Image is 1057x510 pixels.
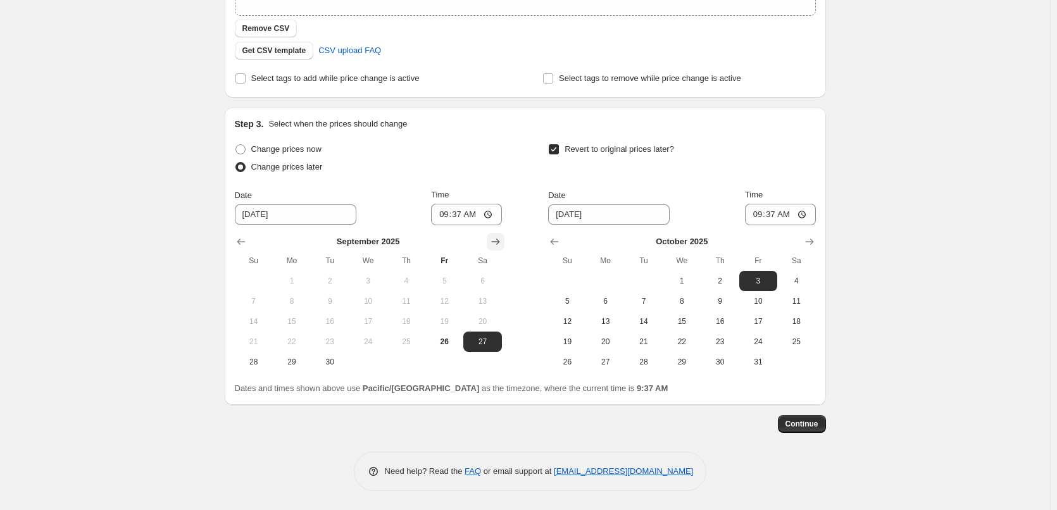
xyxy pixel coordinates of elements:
[278,316,306,327] span: 15
[431,190,449,199] span: Time
[240,357,268,367] span: 28
[311,40,389,61] a: CSV upload FAQ
[311,352,349,372] button: Tuesday September 30 2025
[354,256,382,266] span: We
[431,204,502,225] input: 12:00
[701,271,739,291] button: Thursday October 2 2025
[668,357,696,367] span: 29
[706,276,734,286] span: 2
[553,256,581,266] span: Su
[744,316,772,327] span: 17
[668,256,696,266] span: We
[240,316,268,327] span: 14
[744,276,772,286] span: 3
[349,291,387,311] button: Wednesday September 10 2025
[463,311,501,332] button: Saturday September 20 2025
[782,316,810,327] span: 18
[425,291,463,311] button: Friday September 12 2025
[278,276,306,286] span: 1
[637,383,668,393] b: 9:37 AM
[387,251,425,271] th: Thursday
[273,271,311,291] button: Monday September 1 2025
[468,256,496,266] span: Sa
[278,256,306,266] span: Mo
[706,357,734,367] span: 30
[349,251,387,271] th: Wednesday
[592,296,620,306] span: 6
[273,352,311,372] button: Monday September 29 2025
[232,233,250,251] button: Show previous month, August 2025
[487,233,504,251] button: Show next month, October 2025
[663,332,701,352] button: Wednesday October 22 2025
[744,256,772,266] span: Fr
[425,251,463,271] th: Friday
[739,332,777,352] button: Friday October 24 2025
[425,271,463,291] button: Friday September 5 2025
[240,337,268,347] span: 21
[273,251,311,271] th: Monday
[565,144,674,154] span: Revert to original prices later?
[387,271,425,291] button: Thursday September 4 2025
[630,337,658,347] span: 21
[251,73,420,83] span: Select tags to add while price change is active
[782,296,810,306] span: 11
[235,291,273,311] button: Sunday September 7 2025
[468,337,496,347] span: 27
[777,251,815,271] th: Saturday
[548,204,670,225] input: 9/26/2025
[625,311,663,332] button: Tuesday October 14 2025
[387,311,425,332] button: Thursday September 18 2025
[701,352,739,372] button: Thursday October 30 2025
[430,276,458,286] span: 5
[316,276,344,286] span: 2
[778,415,826,433] button: Continue
[739,271,777,291] button: Friday October 3 2025
[354,316,382,327] span: 17
[744,337,772,347] span: 24
[235,42,314,59] button: Get CSV template
[311,291,349,311] button: Tuesday September 9 2025
[668,276,696,286] span: 1
[349,271,387,291] button: Wednesday September 3 2025
[553,296,581,306] span: 5
[311,251,349,271] th: Tuesday
[278,337,306,347] span: 22
[625,251,663,271] th: Tuesday
[625,291,663,311] button: Tuesday October 7 2025
[782,276,810,286] span: 4
[273,311,311,332] button: Monday September 15 2025
[392,296,420,306] span: 11
[468,276,496,286] span: 6
[546,233,563,251] button: Show previous month, September 2025
[235,332,273,352] button: Sunday September 21 2025
[278,296,306,306] span: 8
[363,383,479,393] b: Pacific/[GEOGRAPHIC_DATA]
[630,256,658,266] span: Tu
[548,332,586,352] button: Sunday October 19 2025
[430,337,458,347] span: 26
[430,256,458,266] span: Fr
[745,204,816,225] input: 12:00
[706,296,734,306] span: 9
[592,337,620,347] span: 20
[777,271,815,291] button: Saturday October 4 2025
[392,276,420,286] span: 4
[468,296,496,306] span: 13
[354,337,382,347] span: 24
[553,337,581,347] span: 19
[316,337,344,347] span: 23
[587,332,625,352] button: Monday October 20 2025
[235,251,273,271] th: Sunday
[392,337,420,347] span: 25
[235,20,297,37] button: Remove CSV
[701,332,739,352] button: Thursday October 23 2025
[235,352,273,372] button: Sunday September 28 2025
[553,357,581,367] span: 26
[553,316,581,327] span: 12
[242,23,290,34] span: Remove CSV
[349,311,387,332] button: Wednesday September 17 2025
[739,311,777,332] button: Friday October 17 2025
[777,291,815,311] button: Saturday October 11 2025
[463,332,501,352] button: Saturday September 27 2025
[592,316,620,327] span: 13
